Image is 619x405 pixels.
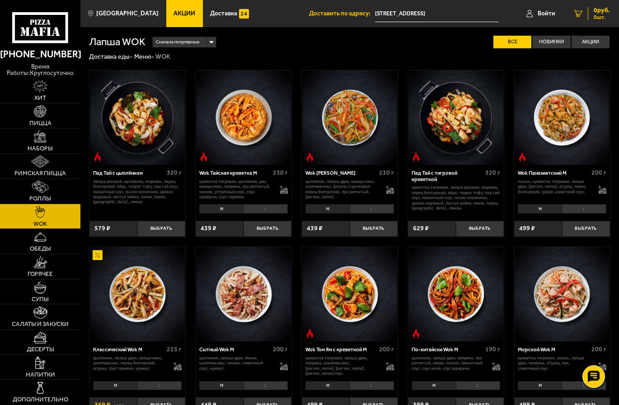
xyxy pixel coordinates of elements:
span: 190 г [485,345,500,353]
li: L [244,204,288,214]
li: M [199,381,243,391]
span: 439 ₽ [307,225,323,232]
span: Десерты [27,346,54,352]
a: Доставка еды- [89,53,132,61]
span: 200 г [591,169,606,177]
img: 15daf4d41897b9f0e9f617042186c801.svg [239,9,249,19]
img: Акционный [93,250,102,260]
li: L [456,381,500,391]
div: Wok Том Ям с креветкой M [305,347,377,353]
li: L [350,381,394,391]
button: Выбрать [456,221,504,237]
span: Хит [34,95,46,101]
span: Обеды [30,246,51,251]
div: Сытный Wok M [199,347,271,353]
span: 200 г [273,345,288,353]
span: 499 ₽ [519,225,535,232]
img: Острое блюдо [93,152,102,162]
div: Пад Тай с тигровой креветкой [412,170,483,182]
div: Wok Тайская креветка M [199,170,271,177]
span: 200 г [591,345,606,353]
img: Острое блюдо [199,152,208,162]
span: Напитки [26,372,55,377]
label: Все [493,36,531,48]
span: Горячее [28,271,53,277]
p: креветка тигровая, лосось, лапша удон, паприка, огурец, лук, сливочный соус. [518,355,592,371]
p: креветка тигровая, лапша удон, паприка, шампиньоны, [PERSON_NAME], [PERSON_NAME], [PERSON_NAME] с... [305,355,380,376]
span: 439 ₽ [201,225,216,232]
li: L [562,381,606,391]
li: L [137,381,182,391]
img: По-китайски Wok M [408,247,503,341]
p: лапша рисовая, цыпленок, морковь, перец болгарский, яйцо, творог тофу, пад тай соус, пикантный со... [93,179,182,205]
a: Острое блюдоПад Тай с тигровой креветкой [408,70,504,165]
img: Острое блюдо [305,329,314,338]
span: 0 шт. [594,14,610,20]
li: M [305,204,349,214]
span: Сначала популярные [156,36,199,48]
img: Сытный Wok M [197,247,291,341]
span: 200 г [379,345,394,353]
img: Острое блюдо [411,152,421,162]
li: M [518,204,562,214]
a: Морской Wok M [514,247,610,341]
span: [GEOGRAPHIC_DATA] [96,10,159,17]
li: L [562,204,606,214]
p: цыпленок, лапша удон, овощи микс, шампиньоны, фасоль стручковая , перец болгарский, лук репчатый,... [305,179,380,200]
img: Морской Wok M [515,247,609,341]
a: Острое блюдоWok Тайская креветка M [196,70,291,165]
span: Наборы [28,145,53,151]
img: Острое блюдо [411,329,421,338]
span: 320 г [167,169,182,177]
img: Пад Тай с цыплёнком [90,70,185,165]
li: L [350,204,394,214]
span: Доставить по адресу: [309,10,375,17]
p: лосось, креветка тигровая, лапша удон, [PERSON_NAME], огурец, перец болгарский, укроп, азиатский ... [518,179,592,194]
a: Острое блюдоПад Тай с цыплёнком [89,70,185,165]
div: По-китайски Wok M [412,347,483,353]
span: Фермское шоссе, 36к27 [375,5,499,22]
span: 225 г [167,345,182,353]
p: креветка тигровая, лапша рисовая, морковь, перец болгарский, яйцо, творог тофу, пад тай соус, пик... [412,185,500,210]
a: АкционныйКлассический Wok M [89,247,185,341]
span: Доставка [210,10,237,17]
span: 629 ₽ [413,225,429,232]
span: Акции [174,10,195,17]
span: 579 ₽ [94,225,110,232]
span: 0 руб. [594,7,610,14]
span: Римская пицца [14,170,66,176]
span: Пицца [29,120,52,126]
li: M [518,381,562,391]
div: Морской Wok M [518,347,589,353]
span: Салаты и закуски [12,321,69,327]
a: Острое блюдоWok Карри М [302,70,398,165]
li: M [199,204,243,214]
button: Выбрать [562,221,610,237]
a: Острое блюдоПо-китайски Wok M [408,247,504,341]
span: Роллы [29,196,51,201]
span: WOK [33,221,47,227]
button: Выбрать [137,221,185,237]
li: L [244,381,288,391]
img: Wok Карри М [303,70,397,165]
p: цыпленок, лапша удон, паприка, лук репчатый, кинза, чеснок, пикантный соус, соус Амой, соус шрирачи. [412,355,486,371]
li: M [305,381,349,391]
img: Wok Тайская креветка M [197,70,291,165]
img: Острое блюдо [517,152,527,162]
p: цыпленок, лапша удон, бекон, шампиньоны, чеснок, сливочный соус, кунжут. [199,355,273,371]
li: M [93,381,137,391]
a: Острое блюдоWok Паназиатский M [514,70,610,165]
a: Острое блюдоWok Том Ям с креветкой M [302,247,398,341]
div: Wok [PERSON_NAME] [305,170,377,177]
span: Войти [538,10,555,17]
label: Акции [572,36,610,48]
img: Wok Паназиатский M [515,70,609,165]
img: Острое блюдо [305,152,314,162]
img: Wok Том Ям с креветкой M [303,247,397,341]
span: Супы [32,296,49,302]
div: Пад Тай с цыплёнком [93,170,164,177]
div: Wok Паназиатский M [518,170,589,177]
span: 230 г [273,169,288,177]
h1: Лапша WOK [89,37,145,47]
